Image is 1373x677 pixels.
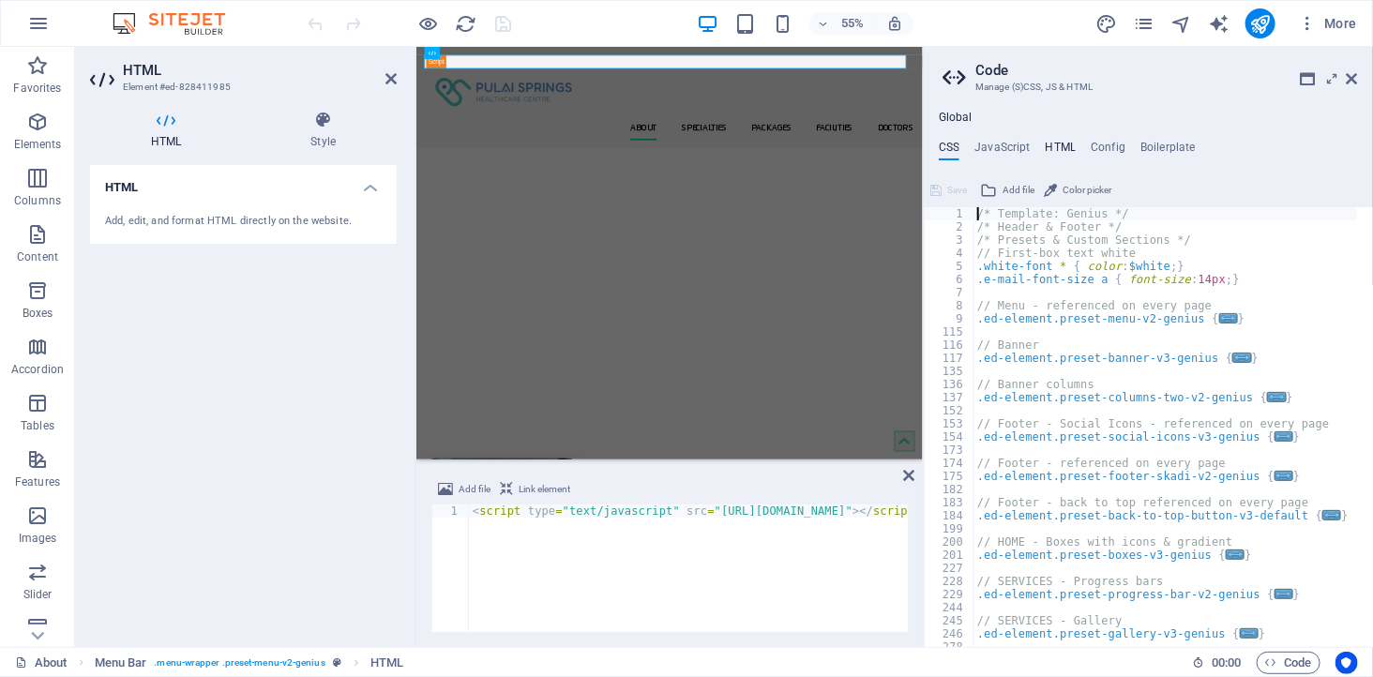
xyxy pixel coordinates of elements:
span: 00 00 [1212,652,1241,674]
button: design [1095,12,1118,35]
div: 1 [925,207,975,220]
span: ... [1275,431,1293,442]
div: 246 [925,627,975,640]
div: 115 [925,325,975,338]
img: Editor Logo [108,12,249,35]
p: Content [17,249,58,264]
p: Features [15,474,60,489]
span: Link element [519,478,570,501]
div: 5 [925,260,975,273]
i: This element is a customizable preset [333,657,341,668]
div: 227 [925,562,975,575]
span: ... [1219,313,1238,323]
h4: HTML [1046,141,1077,161]
button: Add file [977,179,1037,202]
div: 199 [925,522,975,535]
h4: JavaScript [974,141,1030,161]
h4: HTML [90,111,249,150]
h4: Boilerplate [1140,141,1196,161]
button: Add file [435,478,493,501]
h3: Manage (S)CSS, JS & HTML [975,79,1320,96]
div: 2 [925,220,975,233]
button: 55% [809,12,876,35]
nav: breadcrumb [95,652,404,674]
div: 200 [925,535,975,549]
h4: Global [939,111,973,126]
p: Tables [21,418,54,433]
div: 9 [925,312,975,325]
h4: CSS [939,141,959,161]
div: 135 [925,365,975,378]
span: Add file [459,478,490,501]
div: 152 [925,404,975,417]
span: ... [1275,589,1293,599]
p: Elements [14,137,62,152]
h4: HTML [90,165,397,199]
h2: HTML [123,62,397,79]
p: Favorites [13,81,61,96]
p: Accordion [11,362,64,377]
div: 8 [925,299,975,312]
span: . menu-wrapper .preset-menu-v2-genius [154,652,324,674]
button: Code [1257,652,1320,674]
span: ... [1226,549,1245,560]
button: publish [1245,8,1275,38]
span: Click to select. Double-click to edit [370,652,403,674]
button: Color picker [1041,179,1114,202]
span: Click to select. Double-click to edit [95,652,147,674]
span: Color picker [1063,179,1111,202]
div: 4 [925,247,975,260]
div: 7 [925,286,975,299]
button: navigator [1170,12,1193,35]
span: : [1225,655,1228,669]
button: Link element [497,478,573,501]
button: More [1290,8,1365,38]
div: 229 [925,588,975,601]
div: 174 [925,457,975,470]
h4: Config [1091,141,1125,161]
div: 137 [925,391,975,404]
div: 136 [925,378,975,391]
p: Images [19,531,57,546]
p: Boxes [23,306,53,321]
h2: Code [975,62,1358,79]
div: Add, edit, and format HTML directly on the website. [105,214,382,230]
div: 244 [925,601,975,614]
p: Columns [14,193,61,208]
h6: 55% [837,12,868,35]
i: Publish [1249,13,1271,35]
i: AI Writer [1208,13,1230,35]
div: 117 [925,352,975,365]
div: 182 [925,483,975,496]
div: 245 [925,614,975,627]
div: 153 [925,417,975,430]
div: 116 [925,338,975,352]
span: More [1298,14,1357,33]
div: 183 [925,496,975,509]
div: 3 [925,233,975,247]
a: Click to cancel selection. Double-click to open Pages [15,652,68,674]
div: 175 [925,470,975,483]
button: reload [455,12,477,35]
i: On resize automatically adjust zoom level to fit chosen device. [886,15,903,32]
div: 154 [925,430,975,444]
span: ... [1233,353,1252,363]
span: Code [1265,652,1312,674]
button: text_generator [1208,12,1230,35]
div: 173 [925,444,975,457]
button: Usercentrics [1335,652,1358,674]
button: pages [1133,12,1155,35]
span: ... [1268,392,1287,402]
div: 1 [432,504,470,518]
div: 228 [925,575,975,588]
span: Add file [1003,179,1034,202]
div: 184 [925,509,975,522]
div: 201 [925,549,975,562]
div: 278 [925,640,975,654]
i: Design (Ctrl+Alt+Y) [1095,13,1117,35]
h4: Style [249,111,397,150]
i: Reload page [456,13,477,35]
h3: Element #ed-828411985 [123,79,359,96]
h6: Session time [1192,652,1242,674]
span: ... [1275,471,1293,481]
